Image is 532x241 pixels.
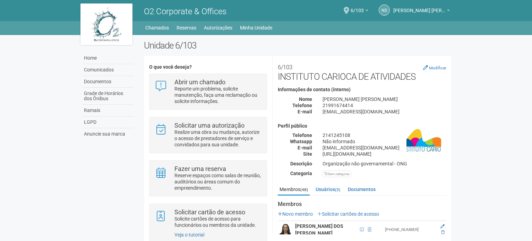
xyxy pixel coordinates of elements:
[144,7,226,16] span: O2 Corporate & Offices
[80,3,132,45] img: logo.jpg
[290,139,312,144] strong: Whatsapp
[292,132,312,138] strong: Telefone
[155,209,261,228] a: Solicitar cartão de acesso Solicite cartões de acesso para funcionários ou membros da unidade.
[379,5,390,16] a: ND
[323,171,351,177] div: Sem categoria
[174,232,204,238] a: Veja o tutorial
[317,145,452,151] div: [EMAIL_ADDRESS][DOMAIN_NAME]
[290,171,312,176] strong: Categoria
[82,117,134,128] a: LGPD
[317,109,452,115] div: [EMAIL_ADDRESS][DOMAIN_NAME]
[406,123,441,158] img: business.png
[298,145,312,150] strong: E-mail
[441,230,445,235] a: Excluir membro
[145,23,169,33] a: Chamados
[82,128,134,140] a: Anuncie sua marca
[298,109,312,114] strong: E-mail
[440,224,445,229] a: Editar membro
[317,102,452,109] div: 21991674414
[144,40,452,51] h2: Unidade 6/103
[278,201,446,207] strong: Membros
[155,79,261,104] a: Abrir um chamado Reporte um problema, solicite manutenção, faça uma reclamação ou solicite inform...
[280,224,291,235] img: user.png
[317,151,452,157] div: [URL][DOMAIN_NAME]
[300,187,308,192] small: (48)
[82,64,134,76] a: Comunicados
[292,103,312,108] strong: Telefone
[314,184,342,195] a: Usuários(3)
[174,208,245,216] strong: Solicitar cartão de acesso
[366,226,373,233] span: Cartão de acesso produzido
[82,105,134,117] a: Ramais
[174,122,244,129] strong: Solicitar uma autorização
[82,76,134,88] a: Documentos
[317,161,452,167] div: Organização não governamental - ONG
[385,227,436,233] div: [PHONE_NUMBER]
[295,223,343,236] strong: [PERSON_NAME] DOS [PERSON_NAME]
[303,151,312,157] strong: Site
[204,23,232,33] a: Autorizações
[174,165,226,172] strong: Fazer uma reserva
[240,23,272,33] a: Minha Unidade
[290,161,312,166] strong: Descrição
[278,87,446,92] h4: Informações de contato (interno)
[393,9,450,14] a: [PERSON_NAME] [PERSON_NAME]
[177,23,196,33] a: Reservas
[174,216,261,228] p: Solicite cartões de acesso para funcionários ou membros da unidade.
[155,122,261,148] a: Solicitar uma autorização Realize uma obra ou mudança, autorize o acesso de prestadores de serviç...
[317,211,379,217] a: Solicitar cartões de acesso
[82,52,134,64] a: Home
[317,138,452,145] div: Não informado
[278,184,310,196] a: Membros(48)
[351,9,368,14] a: 6/103
[317,132,452,138] div: 2141245108
[278,61,446,82] h2: INSTITUTO CARIOCA DE ATIVIDADES
[351,1,364,13] span: 6/103
[82,88,134,105] a: Grade de Horários dos Ônibus
[278,123,446,129] h4: Perfil público
[429,66,446,70] small: Modificar
[393,1,445,13] span: NICODEMOS DE CARVALHO MOTA
[174,172,261,191] p: Reserve espaços como salas de reunião, auditórios ou áreas comum do empreendimento.
[358,226,366,233] span: CPF 034.066.717-64
[299,96,312,102] strong: Nome
[174,78,225,86] strong: Abrir um chamado
[423,65,446,70] a: Modificar
[278,211,313,217] a: Novo membro
[174,129,261,148] p: Realize uma obra ou mudança, autorize o acesso de prestadores de serviço e convidados para sua un...
[278,64,292,71] small: 6/103
[335,187,340,192] small: (3)
[149,64,267,70] h4: O que você deseja?
[155,166,261,191] a: Fazer uma reserva Reserve espaços como salas de reunião, auditórios ou áreas comum do empreendime...
[317,96,452,102] div: [PERSON_NAME] [PERSON_NAME]
[346,184,377,195] a: Documentos
[174,86,261,104] p: Reporte um problema, solicite manutenção, faça uma reclamação ou solicite informações.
